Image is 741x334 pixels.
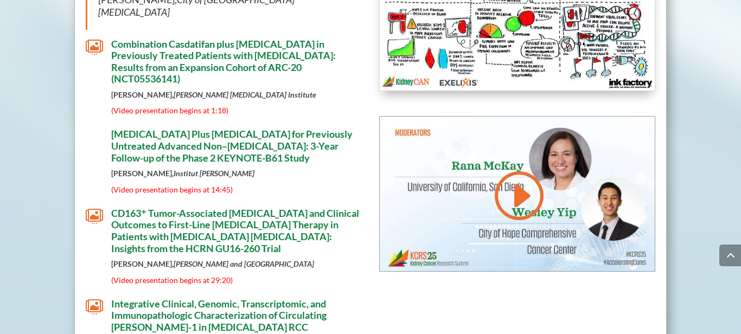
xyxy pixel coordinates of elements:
em: [PERSON_NAME] [200,169,254,178]
span: Integrative Clinical, Genomic, Transcriptomic, and Immunopathologic Characterization of Circulati... [111,298,327,333]
span: CD163⁺ Tumor-Associated [MEDICAL_DATA] and Clinical Outcomes to First-Line [MEDICAL_DATA] Therapy... [111,207,359,254]
strong: [PERSON_NAME], [111,90,316,99]
span: (Video presentation begins at 1:18) [111,106,228,115]
span: Combination Casdatifan plus [MEDICAL_DATA] in Previously Treated Patients with [MEDICAL_DATA]: Re... [111,38,336,85]
span: (Video presentation begins at 29:20) [111,275,233,285]
span:  [86,129,103,146]
em: Institut [174,169,198,178]
span: [MEDICAL_DATA] Plus [MEDICAL_DATA] for Previously Untreated Advanced Non–[MEDICAL_DATA]: 3-Year F... [111,128,353,163]
span:  [86,38,103,56]
em: [PERSON_NAME] and [GEOGRAPHIC_DATA] [174,259,314,268]
span: (Video presentation begins at 14:45) [111,185,233,194]
strong: [PERSON_NAME], [111,259,314,268]
em: [PERSON_NAME] [MEDICAL_DATA] Institute [174,90,316,99]
strong: [PERSON_NAME], [111,169,254,178]
span:  [86,298,103,316]
span:  [86,208,103,225]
